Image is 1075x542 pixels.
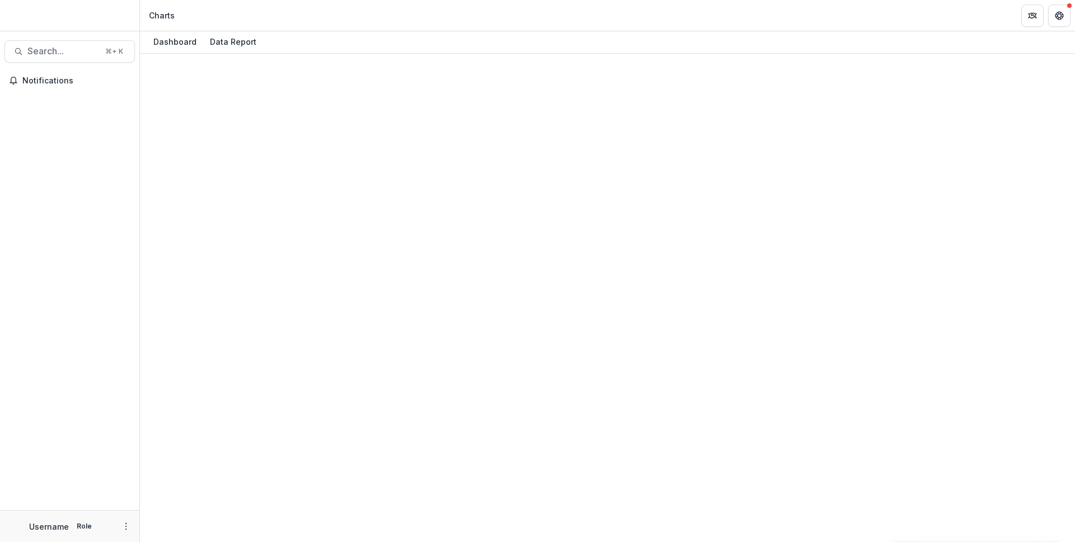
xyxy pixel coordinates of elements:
[22,76,130,86] span: Notifications
[27,46,99,57] span: Search...
[4,40,135,63] button: Search...
[205,31,261,53] a: Data Report
[205,34,261,50] div: Data Report
[1048,4,1071,27] button: Get Help
[1021,4,1044,27] button: Partners
[144,7,179,24] nav: breadcrumb
[119,520,133,533] button: More
[73,521,95,531] p: Role
[103,45,125,58] div: ⌘ + K
[29,521,69,532] p: Username
[149,34,201,50] div: Dashboard
[149,10,175,21] div: Charts
[149,31,201,53] a: Dashboard
[4,72,135,90] button: Notifications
